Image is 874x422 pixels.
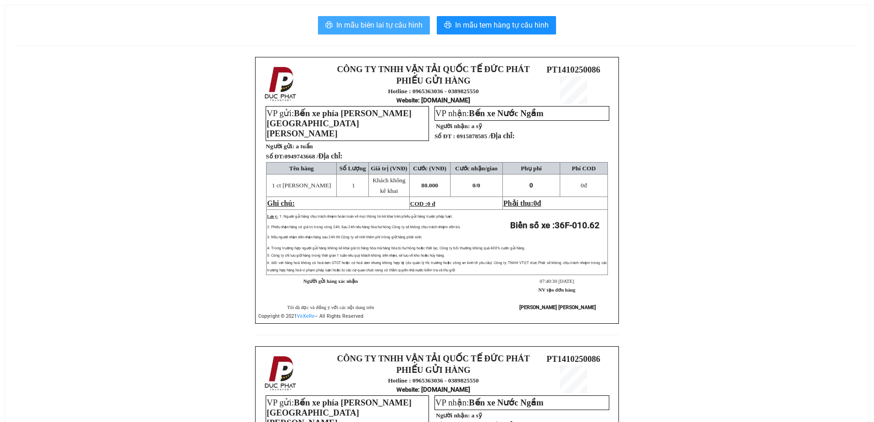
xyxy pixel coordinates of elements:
[266,143,294,150] strong: Người gửi:
[396,96,470,104] strong: : [DOMAIN_NAME]
[413,165,446,172] span: Cước (VNĐ)
[284,153,343,160] span: 0949743668 /
[456,133,515,140] span: 0915878585 /
[477,182,480,189] span: 0
[396,97,418,104] span: Website
[473,182,480,189] span: 0/
[289,165,314,172] span: Tên hàng
[396,76,471,85] strong: PHIẾU GỬI HÀNG
[325,21,333,30] span: printer
[272,182,331,189] span: 1 ct [PERSON_NAME]
[435,398,544,407] span: VP nhận:
[537,199,541,207] span: đ
[266,153,342,160] strong: Số ĐT:
[371,165,407,172] span: Giá trị (VNĐ)
[539,287,575,293] strong: NV tạo đơn hàng
[296,143,313,150] span: a tuấn
[267,199,295,207] span: Ghi chú:
[396,386,418,393] span: Website
[336,19,423,31] span: In mẫu biên lai tự cấu hình
[267,108,412,138] span: Bến xe phía [PERSON_NAME][GEOGRAPHIC_DATA][PERSON_NAME]
[318,16,430,34] button: printerIn mẫu biên lai tự cấu hình
[262,65,301,103] img: logo
[435,108,544,118] span: VP nhận:
[396,386,470,393] strong: : [DOMAIN_NAME]
[267,235,422,239] span: 3: Nếu người nhận đến nhận hàng sau 24h thì Công ty sẽ tính thêm phí trông giữ hàng phát sinh.
[437,16,556,34] button: printerIn mẫu tem hàng tự cấu hình
[455,19,549,31] span: In mẫu tem hàng tự cấu hình
[581,182,587,189] span: đ
[572,165,596,172] span: Phí COD
[471,123,482,129] span: a sỹ
[337,64,530,74] strong: CÔNG TY TNHH VẬN TẢI QUỐC TẾ ĐỨC PHÁT
[279,214,453,219] span: 1: Người gửi hàng chịu trách nhiệm hoàn toàn về mọi thông tin kê khai trên phiếu gửi hàng trước p...
[258,313,363,319] span: Copyright © 2021 – All Rights Reserved
[521,165,541,172] span: Phụ phí
[540,279,574,284] span: 07:40:30 [DATE]
[469,398,544,407] span: Bến xe Nước Ngầm
[471,412,482,419] span: a sỹ
[267,225,460,229] span: 2: Phiếu nhận hàng có giá trị trong vòng 24h. Sau 24h nếu hàng hóa hư hỏng Công ty sẽ không chịu ...
[396,365,471,375] strong: PHIẾU GỬI HÀNG
[434,133,455,140] strong: Số ĐT :
[546,65,600,74] span: PT1410250086
[287,305,374,310] span: Tôi đã đọc và đồng ý với các nội dung trên
[490,132,515,140] span: Địa chỉ:
[455,165,498,172] span: Cước nhận/giao
[529,182,533,189] span: 0
[337,354,530,363] strong: CÔNG TY TNHH VẬN TẢI QUỐC TẾ ĐỨC PHÁT
[519,304,596,310] strong: [PERSON_NAME] [PERSON_NAME]
[421,182,438,189] span: 80.000
[427,200,435,207] span: 0 đ
[510,220,600,231] strong: Biển số xe :
[410,200,435,207] span: COD :
[352,182,355,189] span: 1
[469,108,544,118] span: Bến xe Nước Ngầm
[581,182,584,189] span: 0
[546,354,600,364] span: PT1410250086
[503,199,541,207] span: Phải thu:
[262,354,301,393] img: logo
[318,152,343,160] span: Địa chỉ:
[373,177,405,194] span: Khách không kê khai
[267,108,412,138] span: VP gửi:
[267,253,445,258] span: 5: Công ty chỉ lưu giữ hàng trong thời gian 1 tuần nếu quý khách không đến nhận, sẽ lưu về kho ho...
[444,21,451,30] span: printer
[297,313,315,319] a: VeXeRe
[534,199,537,207] span: 0
[303,279,358,284] strong: Người gửi hàng xác nhận
[388,377,479,384] strong: Hotline : 0965363036 - 0389825550
[555,220,600,231] span: 36F-010.62
[436,412,470,419] strong: Người nhận:
[388,88,479,95] strong: Hotline : 0965363036 - 0389825550
[267,214,278,219] span: Lưu ý:
[267,261,607,272] span: 6: Đối với hàng hoá không có hoá đơn GTGT hoặc có hoá đơn nhưng không hợp lệ (do quản lý thị trườ...
[340,165,366,172] span: Số Lượng
[436,123,470,129] strong: Người nhận:
[267,246,525,250] span: 4: Trong trường hợp người gửi hàng không kê khai giá trị hàng hóa mà hàng hóa bị hư hỏng hoặc thấ...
